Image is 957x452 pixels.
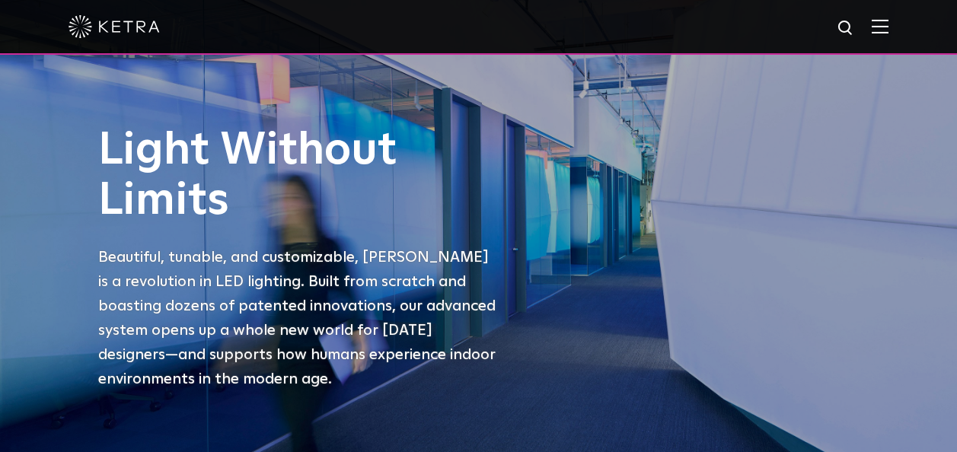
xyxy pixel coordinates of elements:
p: Beautiful, tunable, and customizable, [PERSON_NAME] is a revolution in LED lighting. Built from s... [98,245,502,391]
img: ketra-logo-2019-white [69,15,160,38]
img: Hamburger%20Nav.svg [872,19,888,33]
h1: Light Without Limits [98,126,502,226]
span: —and supports how humans experience indoor environments in the modern age. [98,347,496,387]
img: search icon [837,19,856,38]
